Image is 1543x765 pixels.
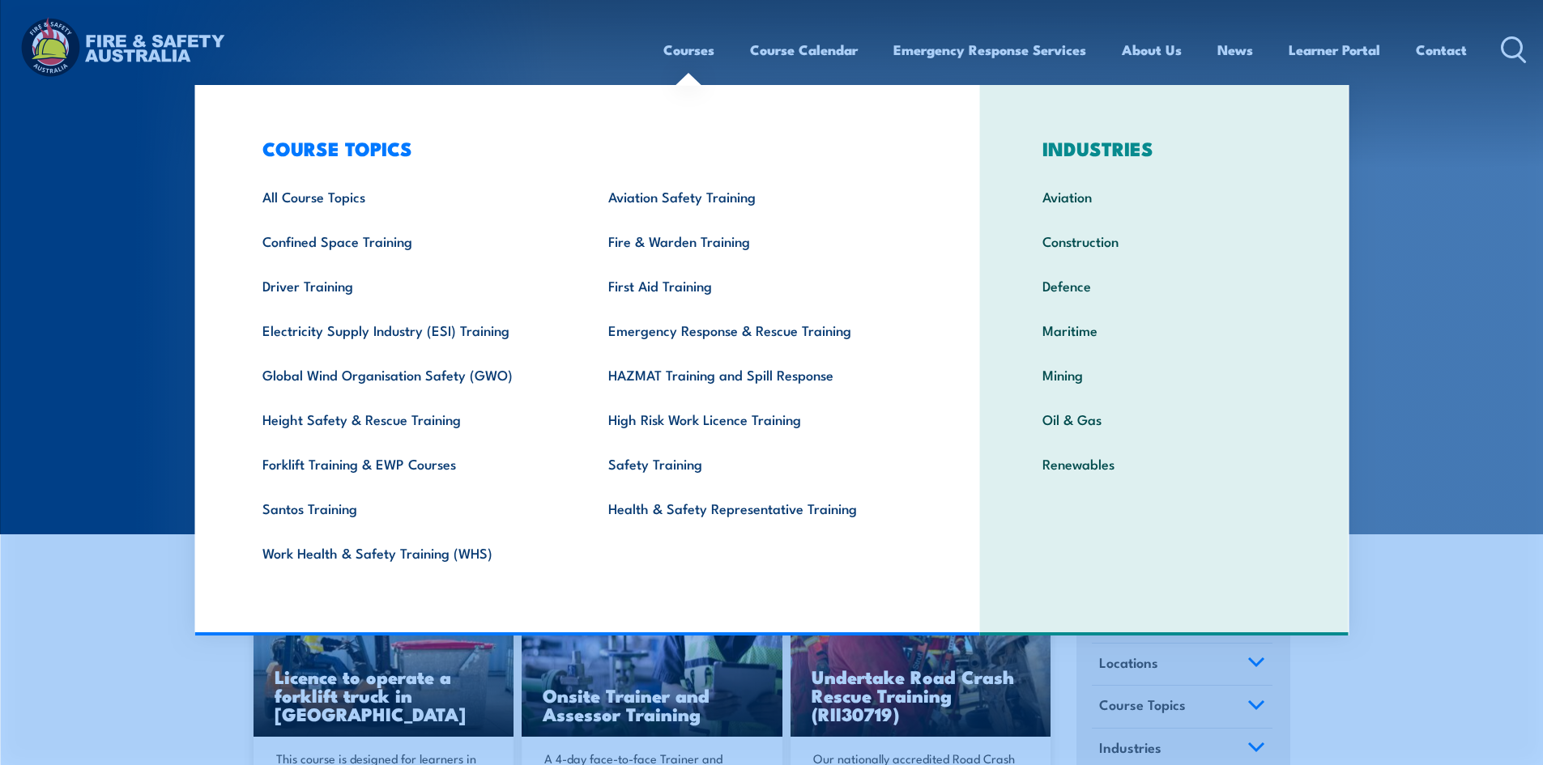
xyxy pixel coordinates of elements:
[1092,686,1272,728] a: Course Topics
[275,667,493,723] h3: Licence to operate a forklift truck in [GEOGRAPHIC_DATA]
[583,441,929,486] a: Safety Training
[522,592,782,737] img: Safety For Leaders
[893,28,1086,71] a: Emergency Response Services
[663,28,714,71] a: Courses
[583,219,929,263] a: Fire & Warden Training
[583,174,929,219] a: Aviation Safety Training
[1017,441,1311,486] a: Renewables
[1017,308,1311,352] a: Maritime
[237,308,583,352] a: Electricity Supply Industry (ESI) Training
[1416,28,1467,71] a: Contact
[1017,263,1311,308] a: Defence
[237,219,583,263] a: Confined Space Training
[1122,28,1182,71] a: About Us
[1217,28,1253,71] a: News
[254,592,514,737] img: Licence to operate a forklift truck Training
[543,686,761,723] h3: Onsite Trainer and Assessor Training
[583,308,929,352] a: Emergency Response & Rescue Training
[237,397,583,441] a: Height Safety & Rescue Training
[237,174,583,219] a: All Course Topics
[583,352,929,397] a: HAZMAT Training and Spill Response
[237,137,929,159] h3: COURSE TOPICS
[237,263,583,308] a: Driver Training
[237,352,583,397] a: Global Wind Organisation Safety (GWO)
[583,397,929,441] a: High Risk Work Licence Training
[522,592,782,737] a: Onsite Trainer and Assessor Training
[583,486,929,530] a: Health & Safety Representative Training
[1017,219,1311,263] a: Construction
[1289,28,1380,71] a: Learner Portal
[750,28,858,71] a: Course Calendar
[1017,174,1311,219] a: Aviation
[1017,352,1311,397] a: Mining
[237,441,583,486] a: Forklift Training & EWP Courses
[237,486,583,530] a: Santos Training
[1017,137,1311,159] h3: INDUSTRIES
[1099,652,1158,674] span: Locations
[1092,644,1272,686] a: Locations
[791,592,1051,737] img: Road Crash Rescue Training
[1099,694,1186,716] span: Course Topics
[583,263,929,308] a: First Aid Training
[1017,397,1311,441] a: Oil & Gas
[1099,737,1162,759] span: Industries
[812,667,1030,723] h3: Undertake Road Crash Rescue Training (RII30719)
[791,592,1051,737] a: Undertake Road Crash Rescue Training (RII30719)
[254,592,514,737] a: Licence to operate a forklift truck in [GEOGRAPHIC_DATA]
[237,530,583,575] a: Work Health & Safety Training (WHS)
